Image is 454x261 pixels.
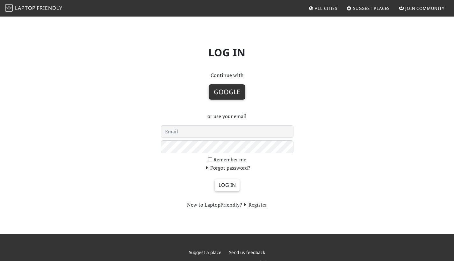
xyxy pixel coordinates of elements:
[161,71,293,80] p: Continue with
[17,41,437,64] h1: Log in
[37,4,62,11] span: Friendly
[204,164,250,171] a: Forgot password?
[161,201,293,209] section: New to LaptopFriendly?
[242,201,267,208] a: Register
[396,3,447,14] a: Join Community
[161,112,293,121] p: or use your email
[306,3,340,14] a: All Cities
[189,249,221,255] a: Suggest a place
[215,179,240,191] input: Log in
[5,4,13,12] img: LaptopFriendly
[405,5,444,11] span: Join Community
[353,5,390,11] span: Suggest Places
[5,3,62,14] a: LaptopFriendly LaptopFriendly
[161,125,293,138] input: Email
[229,249,265,255] a: Send us feedback
[213,156,246,164] label: Remember me
[315,5,337,11] span: All Cities
[15,4,36,11] span: Laptop
[344,3,393,14] a: Suggest Places
[209,84,245,100] button: Google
